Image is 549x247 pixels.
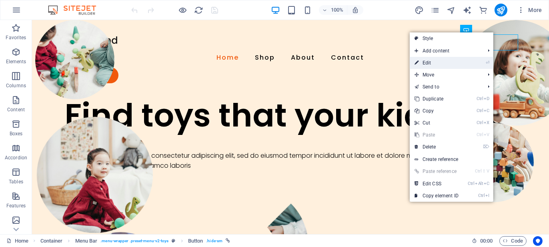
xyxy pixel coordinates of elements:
a: Style [410,32,493,44]
button: Code [499,236,527,246]
i: Ctrl [475,169,482,174]
p: Columns [6,82,26,89]
i: ⏎ [486,60,489,65]
i: Ctrl [468,181,474,186]
a: Create reference [410,153,493,165]
i: ⌦ [483,144,489,149]
i: Ctrl [477,120,483,125]
span: : [486,238,487,244]
button: design [415,5,424,15]
a: CtrlDDuplicate [410,93,463,105]
a: ⏎Edit [410,57,463,69]
span: . menu-wrapper .preset-menu-v2-toys [100,236,168,246]
span: More [517,6,542,14]
i: Ctrl [478,193,485,198]
i: X [484,120,489,125]
span: 00 00 [480,236,493,246]
span: Move [410,69,481,81]
a: ⌦Delete [410,141,463,153]
a: CtrlCCopy [410,105,463,117]
button: text_generator [463,5,472,15]
p: Boxes [10,131,23,137]
nav: breadcrumb [40,236,230,246]
span: Add content [410,45,481,57]
i: Reload page [194,6,204,15]
a: CtrlVPaste [410,129,463,141]
a: Send to [410,81,481,93]
i: Ctrl [477,132,483,137]
a: CtrlXCut [410,117,463,129]
i: Navigator [447,6,456,15]
i: Commerce [479,6,488,15]
span: . hide-sm [206,236,222,246]
span: Click to select. Double-click to edit [40,236,63,246]
i: This element is a customizable preset [172,239,175,243]
i: This element is linked [226,239,230,243]
i: Pages (Ctrl+Alt+S) [431,6,440,15]
i: C [484,108,489,113]
p: Features [6,203,26,209]
a: Ctrl⇧VPaste reference [410,165,463,177]
button: Usercentrics [533,236,543,246]
a: CtrlAltCEdit CSS [410,178,463,190]
button: 100% [319,5,347,15]
p: Tables [9,179,23,185]
button: pages [431,5,440,15]
i: Ctrl [477,96,483,101]
button: More [514,4,545,16]
i: AI Writer [463,6,472,15]
i: I [485,193,489,198]
i: D [484,96,489,101]
h6: 100% [331,5,344,15]
i: Ctrl [477,108,483,113]
span: Click to select. Double-click to edit [75,236,98,246]
i: Design (Ctrl+Alt+Y) [415,6,424,15]
p: Content [7,106,25,113]
p: Elements [6,58,26,65]
img: Editor Logo [46,5,106,15]
button: Click here to leave preview mode and continue editing [178,5,188,15]
i: C [484,181,489,186]
button: navigator [447,5,456,15]
p: Favorites [6,34,26,41]
button: commerce [479,5,488,15]
span: Code [503,236,523,246]
i: ⇧ [482,169,486,174]
i: V [484,132,489,137]
i: Alt [475,181,483,186]
i: Publish [496,6,505,15]
i: V [487,169,489,174]
p: Accordion [5,155,27,161]
i: On resize automatically adjust zoom level to fit chosen device. [352,6,359,14]
button: reload [194,5,204,15]
a: Click to cancel selection. Double-click to open Pages [6,236,28,246]
span: Click to select. Double-click to edit [188,236,203,246]
a: CtrlICopy element ID [410,190,463,202]
h6: Session time [472,236,493,246]
button: publish [495,4,507,16]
